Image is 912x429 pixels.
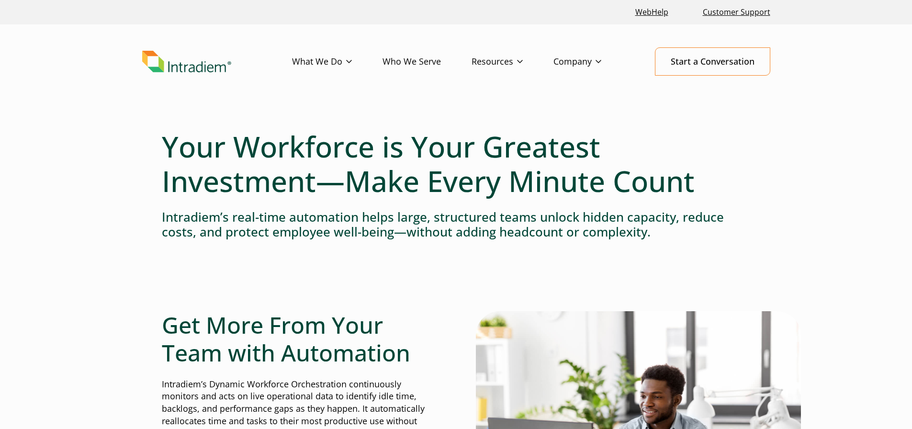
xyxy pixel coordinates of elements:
a: Resources [472,48,553,76]
a: What We Do [292,48,383,76]
a: Customer Support [699,2,774,23]
a: Link opens in a new window [631,2,672,23]
a: Start a Conversation [655,47,770,76]
a: Company [553,48,632,76]
img: Intradiem [142,51,231,73]
a: Who We Serve [383,48,472,76]
h1: Your Workforce is Your Greatest Investment—Make Every Minute Count [162,129,751,198]
h4: Intradiem’s real-time automation helps large, structured teams unlock hidden capacity, reduce cos... [162,210,751,239]
a: Link to homepage of Intradiem [142,51,292,73]
h2: Get More From Your Team with Automation [162,311,437,366]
